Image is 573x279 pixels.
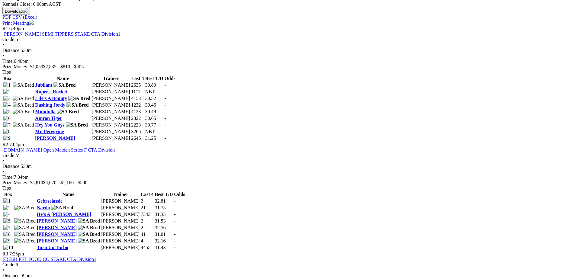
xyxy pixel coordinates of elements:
img: 6 [3,116,11,121]
span: Distance: [2,164,21,169]
td: 32.81 [155,198,173,204]
button: Download [2,7,30,14]
td: 31.25 [145,135,164,141]
span: - [164,102,166,107]
span: - [174,205,175,210]
span: - [174,218,175,223]
th: Name [35,75,91,82]
td: [PERSON_NAME] [101,238,140,244]
span: - [164,89,166,94]
img: SA Bred [14,205,36,210]
td: 31.01 [155,231,173,237]
img: SA Bred [66,102,89,108]
th: Last 4 [140,191,154,197]
td: 31.75 [155,205,173,211]
td: 2322 [131,115,144,121]
a: He's A [PERSON_NAME] [37,212,91,217]
div: 530m [2,164,571,169]
img: 5 [3,109,11,114]
span: - [174,225,175,230]
span: Grade: [2,262,16,267]
img: SA Bred [78,238,100,244]
span: Distance: [2,273,21,278]
a: FRESH PET FOOD CO STAKE CTA Division1 [2,257,96,262]
td: [PERSON_NAME] [101,218,140,224]
span: - [174,198,175,204]
a: [DOMAIN_NAME] Open Maiden Series F CTA Division [2,147,115,152]
td: [PERSON_NAME] [91,115,130,121]
td: [PERSON_NAME] [91,129,130,135]
img: SA Bred [13,102,34,108]
span: $2,835 - $810 - $405 [43,64,84,69]
img: 8 [3,129,11,134]
span: Distance: [2,48,21,53]
img: SA Bred [13,109,34,114]
td: 32.16 [155,238,173,244]
img: 4 [3,212,11,217]
td: 4153 [131,95,144,101]
span: Time: [2,59,14,64]
a: Turn Up Turbo [37,245,68,250]
img: 7 [3,225,11,230]
span: 6:40pm [9,26,24,31]
img: SA Bred [14,232,36,237]
img: 9 [3,136,11,141]
span: • [2,53,4,58]
img: SA Bred [14,238,36,244]
div: Download [2,14,571,20]
a: Mr. Peregrine [35,129,64,134]
img: printer.svg [29,20,34,25]
td: 31.35 [155,211,173,217]
a: Life's A Bounty [35,96,67,101]
span: • [2,158,4,163]
img: SA Bred [14,225,36,230]
img: SA Bred [51,205,73,210]
a: Rupee's Rocket [35,89,67,94]
td: [PERSON_NAME] [101,225,140,231]
a: PDF [2,14,11,20]
img: SA Bred [78,225,100,230]
td: [PERSON_NAME] [101,205,140,211]
img: 1 [3,82,11,88]
td: 4 [140,238,154,244]
span: - [174,232,175,237]
td: [PERSON_NAME] [91,135,130,141]
div: M [2,153,571,158]
th: Odds [164,75,175,82]
div: Prize Money: $4,050 [2,64,571,69]
img: SA Bred [78,218,100,224]
a: [PERSON_NAME] SEMI TIPPERS STAKE CTA Division1 [2,31,121,37]
td: 30.52 [145,95,164,101]
img: 4 [3,102,11,108]
a: Nardo [37,205,50,210]
th: Last 4 [131,75,144,82]
img: SA Bred [13,96,34,101]
span: - [174,245,175,250]
img: 7 [3,122,11,128]
span: Box [3,76,11,81]
span: - [164,129,166,134]
div: 7:04pm [2,175,571,180]
span: - [174,238,175,243]
span: $4,070 - $1,160 - $580 [43,180,88,185]
td: 30.65 [145,115,164,121]
td: [PERSON_NAME] [101,231,140,237]
span: • [2,42,4,47]
span: - [164,82,166,88]
img: 9 [3,238,11,244]
span: Tips [2,185,11,191]
span: - [164,136,166,141]
img: SA Bred [13,82,34,88]
a: Gebrselassie [37,198,63,204]
td: 4123 [131,109,144,115]
td: 21 [140,205,154,211]
a: [PERSON_NAME] [37,225,77,230]
a: [PERSON_NAME] [37,238,77,243]
a: Dashing Jordy [35,102,65,107]
a: Amron Tiger [35,116,62,121]
span: 7:25pm [9,251,24,256]
img: 5 [3,218,11,224]
img: 3 [3,96,11,101]
td: 41 [140,231,154,237]
a: [PERSON_NAME] [37,232,77,237]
